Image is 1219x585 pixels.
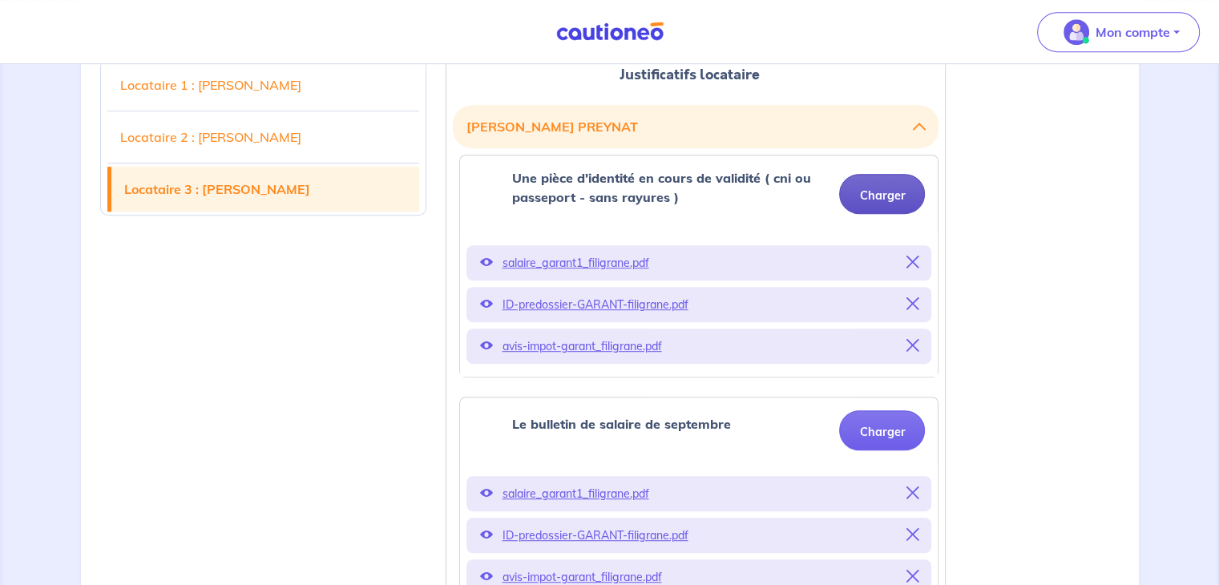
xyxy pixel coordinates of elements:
p: Mon compte [1096,22,1170,42]
strong: Une pièce d'identité en cours de validité ( cni ou passeport - sans rayures ) [511,170,810,205]
a: Locataire 2 : [PERSON_NAME] [107,115,420,159]
strong: Le bulletin de salaire de septembre [511,416,730,432]
button: Charger [839,174,925,214]
a: Locataire 1 : [PERSON_NAME] [107,63,420,107]
button: Charger [839,410,925,450]
span: Justificatifs locataire [620,64,760,85]
p: salaire_garant1_filigrane.pdf [502,482,896,505]
button: Voir [479,482,492,505]
p: salaire_garant1_filigrane.pdf [502,252,896,274]
button: Supprimer [906,524,918,547]
p: avis-impot-garant_filigrane.pdf [502,335,896,357]
button: illu_account_valid_menu.svgMon compte [1037,12,1200,52]
button: Supprimer [906,335,918,357]
button: Voir [479,252,492,274]
button: Voir [479,335,492,357]
button: Supprimer [906,482,918,505]
p: ID-predossier-GARANT-filigrane.pdf [502,293,896,316]
button: Supprimer [906,252,918,274]
button: [PERSON_NAME] PREYNAT [466,111,926,142]
a: Locataire 3 : [PERSON_NAME] [111,167,420,212]
button: Voir [479,293,492,316]
img: illu_account_valid_menu.svg [1064,19,1089,45]
div: categoryName: une-piece-didentite-en-cours-de-validite-cni-ou-passeport-sans-rayures, userCategor... [459,155,938,377]
button: Voir [479,524,492,547]
img: Cautioneo [550,22,670,42]
p: ID-predossier-GARANT-filigrane.pdf [502,524,896,547]
button: Supprimer [906,293,918,316]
